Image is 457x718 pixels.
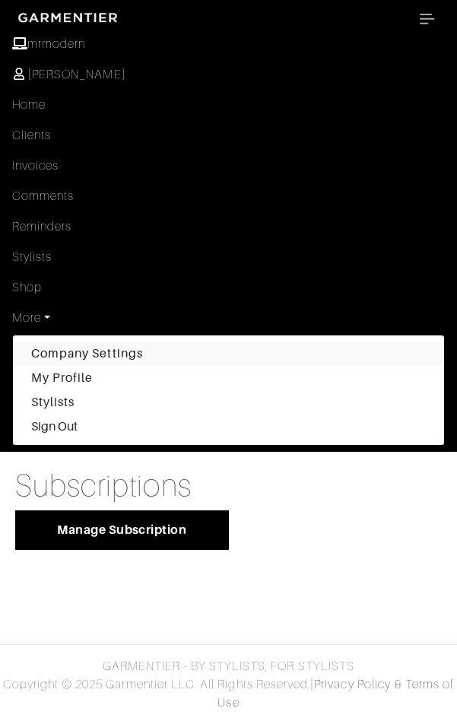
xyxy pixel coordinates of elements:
[12,211,445,242] a: Reminders
[12,29,445,59] a: mrmodern
[27,523,217,538] span: Manage Subscription
[13,390,444,415] a: Stylists
[12,272,445,303] a: Shop
[12,303,445,333] a: More
[15,510,229,550] button: Manage Subscription
[15,468,442,504] h1: Subscriptions
[13,415,444,439] input: Sign Out
[12,242,445,272] a: Stylists
[12,59,445,90] a: [PERSON_NAME]
[12,120,445,151] a: Clients
[13,342,444,366] a: Company Settings
[3,678,311,691] span: Copyright © 2025 Garmentier LLC. All Rights Reserved.
[12,335,445,446] div: More
[13,366,444,390] a: My Profile
[12,151,445,181] a: Invoices
[12,181,445,211] a: Comments
[410,6,445,29] button: Toggle navigation
[420,14,435,24] img: menu_icon-7755f865694eea3fb4fb14317b3345316082ae68df1676627169483aed1b22b2.svg
[12,90,445,120] a: Home
[217,678,454,710] a: Privacy Policy & Terms of Use
[12,7,126,29] img: garmentier-logo-header-white-b43fb05a5012e4ada735d5af1a66efaba907eab6374d6393d1fbf88cb4ef424d.png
